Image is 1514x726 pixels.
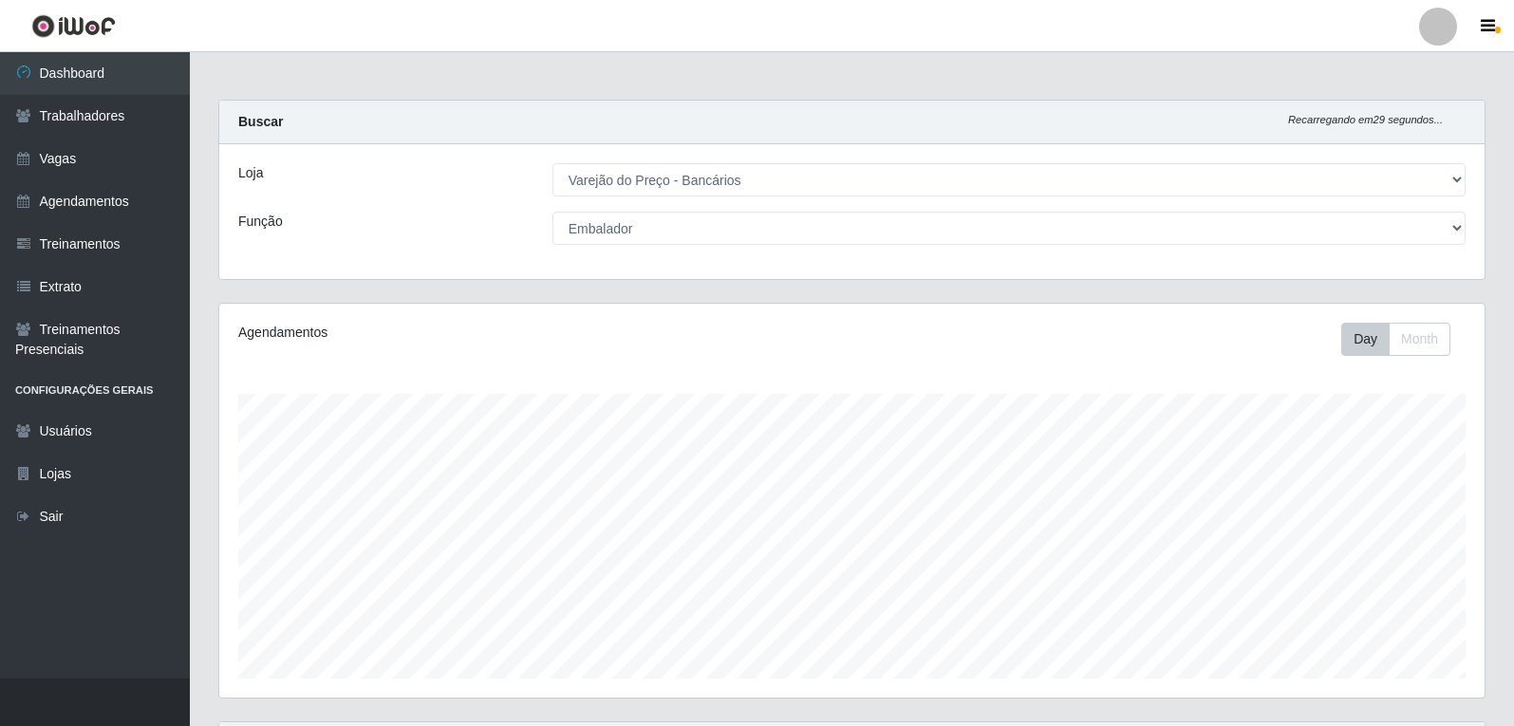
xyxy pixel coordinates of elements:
[238,323,733,343] div: Agendamentos
[238,163,263,183] label: Loja
[238,114,283,129] strong: Buscar
[1288,114,1443,125] i: Recarregando em 29 segundos...
[1341,323,1390,356] button: Day
[1341,323,1466,356] div: Toolbar with button groups
[238,212,283,232] label: Função
[1341,323,1450,356] div: First group
[31,14,116,38] img: CoreUI Logo
[1389,323,1450,356] button: Month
